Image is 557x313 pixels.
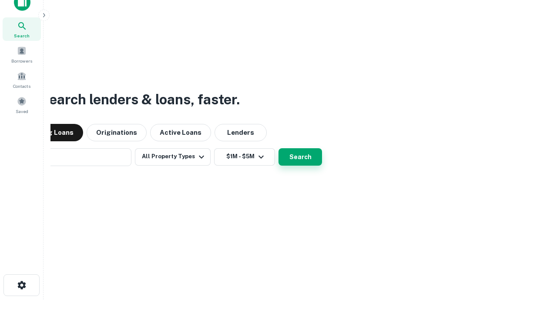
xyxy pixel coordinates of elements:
[3,93,41,117] a: Saved
[3,68,41,91] a: Contacts
[87,124,147,141] button: Originations
[150,124,211,141] button: Active Loans
[11,57,32,64] span: Borrowers
[215,124,267,141] button: Lenders
[214,148,275,166] button: $1M - $5M
[278,148,322,166] button: Search
[135,148,211,166] button: All Property Types
[14,32,30,39] span: Search
[3,43,41,66] a: Borrowers
[513,243,557,285] iframe: Chat Widget
[13,83,30,90] span: Contacts
[40,89,240,110] h3: Search lenders & loans, faster.
[3,17,41,41] a: Search
[16,108,28,115] span: Saved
